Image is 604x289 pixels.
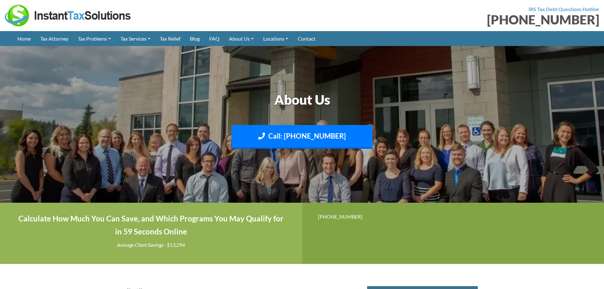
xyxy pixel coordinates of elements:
[155,31,185,46] a: Tax Relief
[36,31,73,46] a: Tax Attorney
[231,125,373,149] a: Call: [PHONE_NUMBER]
[117,242,185,248] i: Average Client Savings - $13,294
[318,212,588,221] div: [PHONE_NUMBER]
[73,31,116,46] a: Tax Problems
[293,31,320,46] a: Contact
[307,13,600,26] div: [PHONE_NUMBER]
[16,212,286,238] h4: Calculate How Much You Can Save, and Which Programs You May Qualify for in 59 Seconds Online
[5,12,132,18] a: Instant Tax Solutions Logo
[224,31,258,46] a: About Us
[126,90,478,109] h1: About Us
[258,31,293,46] a: Locations
[529,6,599,12] strong: IRS Tax Debt Questions Hotline
[5,5,132,26] img: Instant Tax Solutions Logo
[116,31,155,46] a: Tax Services
[13,31,36,46] a: Home
[205,31,224,46] a: FAQ
[185,31,205,46] a: Blog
